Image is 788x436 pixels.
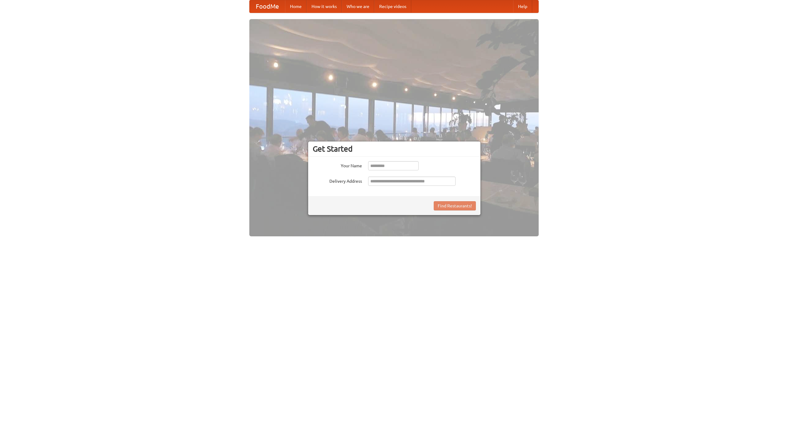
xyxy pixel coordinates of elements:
a: Recipe videos [374,0,411,13]
label: Delivery Address [313,177,362,184]
button: Find Restaurants! [434,201,476,210]
h3: Get Started [313,144,476,153]
a: Home [285,0,307,13]
a: Who we are [342,0,374,13]
a: How it works [307,0,342,13]
a: Help [513,0,532,13]
label: Your Name [313,161,362,169]
a: FoodMe [250,0,285,13]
